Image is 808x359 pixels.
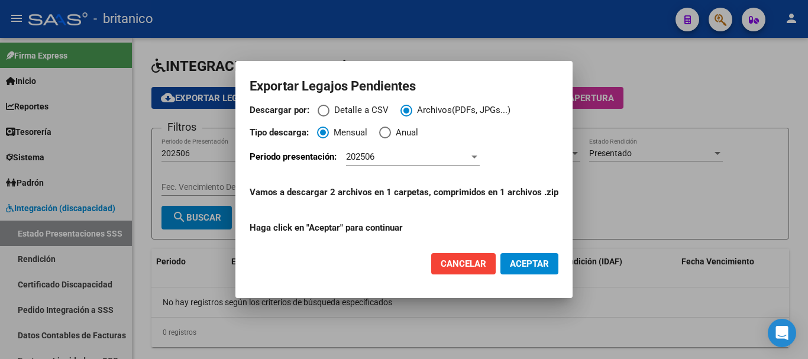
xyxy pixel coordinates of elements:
[250,126,558,145] mat-radio-group: Tipo de descarga:
[250,75,558,98] h2: Exportar Legajos Pendientes
[250,127,309,138] strong: Tipo descarga:
[250,105,309,115] strong: Descargar por:
[329,104,389,117] span: Detalle a CSV
[346,151,374,162] span: 202506
[412,104,510,117] span: Archivos(PDFs, JPGs...)
[329,126,367,140] span: Mensual
[500,253,558,274] button: ACEPTAR
[768,319,796,347] div: Open Intercom Messenger
[431,253,496,274] button: Cancelar
[391,126,418,140] span: Anual
[510,258,549,269] span: ACEPTAR
[441,258,486,269] span: Cancelar
[250,186,558,199] p: Vamos a descargar 2 archivos en 1 carpetas, comprimidos en 1 archivos .zip
[250,151,337,162] span: Periodo presentación:
[250,186,558,235] p: Haga click en "Aceptar" para continuar
[250,104,558,123] mat-radio-group: Descargar por:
